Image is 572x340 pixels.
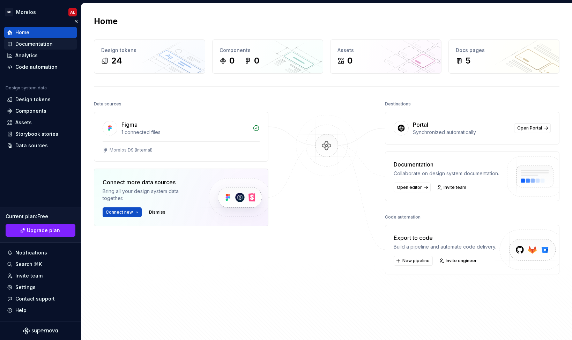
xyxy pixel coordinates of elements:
div: Data sources [94,99,121,109]
div: Documentation [15,40,53,47]
div: Code automation [15,64,58,71]
span: Dismiss [149,209,165,215]
a: Documentation [4,38,77,50]
div: Components [15,108,46,114]
a: Data sources [4,140,77,151]
div: GD [5,8,13,16]
a: Invite team [4,270,77,281]
a: Docs pages5 [448,39,560,74]
a: Design tokens24 [94,39,205,74]
button: Help [4,305,77,316]
div: Collaborate on design system documentation. [394,170,499,177]
a: Open Portal [514,123,551,133]
div: Docs pages [456,47,552,54]
div: Invite team [15,272,43,279]
div: 0 [254,55,259,66]
div: Documentation [394,160,499,169]
div: Notifications [15,249,47,256]
a: Invite team [435,183,469,192]
a: Home [4,27,77,38]
span: New pipeline [402,258,430,264]
div: Data sources [15,142,48,149]
div: Code automation [385,212,421,222]
a: Code automation [4,61,77,73]
div: Search ⌘K [15,261,42,268]
a: Invite engineer [437,256,480,266]
button: Notifications [4,247,77,258]
div: 1 connected files [121,129,248,136]
div: 24 [111,55,122,66]
div: Assets [15,119,32,126]
div: 5 [466,55,470,66]
a: Storybook stories [4,128,77,140]
button: Search ⌘K [4,259,77,270]
div: Design tokens [15,96,51,103]
div: Settings [15,284,36,291]
button: Dismiss [146,207,169,217]
div: Connect more data sources [103,178,197,186]
div: 0 [347,55,352,66]
a: Upgrade plan [6,224,75,237]
button: Connect new [103,207,142,217]
div: Destinations [385,99,411,109]
h2: Home [94,16,118,27]
div: Contact support [15,295,55,302]
a: Analytics [4,50,77,61]
div: Figma [121,120,138,129]
a: Design tokens [4,94,77,105]
a: Settings [4,282,77,293]
a: Figma1 connected filesMorelos DS (Internal) [94,112,268,162]
span: Open editor [397,185,422,190]
div: Morelos [16,9,36,16]
div: AL [70,9,75,15]
button: Collapse sidebar [71,16,81,26]
span: Upgrade plan [27,227,60,234]
div: Synchronized automatically [413,129,510,136]
svg: Supernova Logo [23,327,58,334]
div: Current plan : Free [6,213,75,220]
div: Export to code [394,234,496,242]
div: Bring all your design system data together. [103,188,197,202]
a: Components [4,105,77,117]
div: 0 [229,55,235,66]
div: Components [220,47,316,54]
span: Invite team [444,185,466,190]
span: Invite engineer [446,258,477,264]
div: Morelos DS (Internal) [110,147,153,153]
div: Design system data [6,85,47,91]
div: Analytics [15,52,38,59]
span: Connect new [106,209,133,215]
div: Help [15,307,27,314]
div: Assets [337,47,434,54]
a: Assets0 [330,39,441,74]
div: Home [15,29,29,36]
button: GDMorelosAL [1,5,80,20]
span: Open Portal [517,125,542,131]
div: Build a pipeline and automate code delivery. [394,243,496,250]
a: Open editor [394,183,431,192]
a: Components00 [212,39,324,74]
div: Storybook stories [15,131,58,138]
a: Assets [4,117,77,128]
button: Contact support [4,293,77,304]
div: Design tokens [101,47,198,54]
button: New pipeline [394,256,433,266]
div: Portal [413,120,428,129]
